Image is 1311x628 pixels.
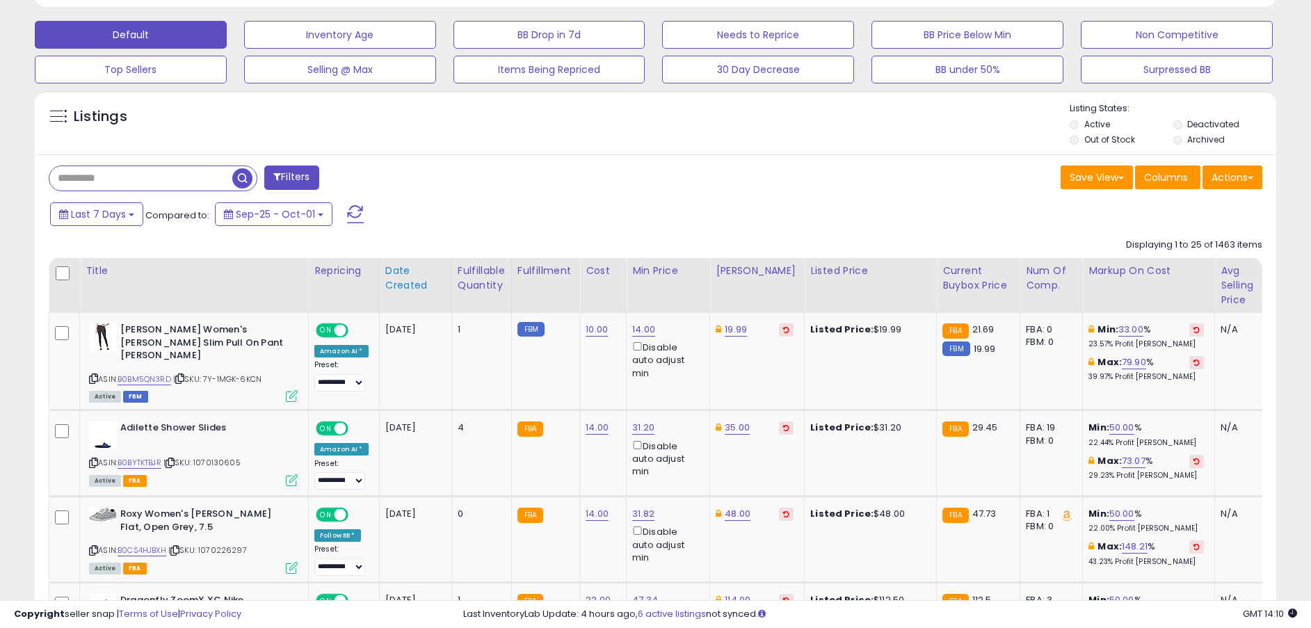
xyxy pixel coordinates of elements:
div: FBM: 0 [1026,435,1072,447]
div: Disable auto adjust min [632,339,699,380]
a: 148.21 [1122,540,1148,554]
div: Title [86,264,303,278]
button: Filters [264,166,319,190]
a: 14.00 [586,421,609,435]
button: Inventory Age [244,21,436,49]
small: FBA [517,508,543,523]
p: 23.57% Profit [PERSON_NAME] [1088,339,1204,349]
div: N/A [1221,421,1266,434]
div: Disable auto adjust min [632,524,699,564]
b: Listed Price: [810,421,874,434]
a: B0CS4HJBXH [118,545,166,556]
div: [PERSON_NAME] [716,264,798,278]
div: 4 [458,421,501,434]
div: Amazon AI * [314,443,369,456]
div: seller snap | | [14,608,241,621]
span: FBA [123,563,147,574]
img: 31WUTSDnqPS._SL40_.jpg [89,323,117,351]
b: Max: [1097,454,1122,467]
b: Min: [1097,323,1118,336]
div: Amazon AI * [314,345,369,357]
button: Needs to Reprice [662,21,854,49]
span: All listings currently available for purchase on Amazon [89,391,121,403]
span: 21.69 [972,323,995,336]
button: Surpressed BB [1081,56,1273,83]
div: 1 [458,323,501,336]
a: 35.00 [725,421,750,435]
div: Preset: [314,459,369,490]
div: % [1088,455,1204,481]
p: 39.97% Profit [PERSON_NAME] [1088,372,1204,382]
span: All listings currently available for purchase on Amazon [89,563,121,574]
div: ASIN: [89,323,298,401]
a: 14.00 [632,323,655,337]
p: 43.23% Profit [PERSON_NAME] [1088,557,1204,567]
a: 73.07 [1122,454,1145,468]
img: 41Mz1uNSbwL._SL40_.jpg [89,508,117,522]
button: BB under 50% [871,56,1063,83]
b: Listed Price: [810,507,874,520]
button: 30 Day Decrease [662,56,854,83]
div: Min Price [632,264,704,278]
div: $19.99 [810,323,926,336]
p: 29.23% Profit [PERSON_NAME] [1088,471,1204,481]
button: Default [35,21,227,49]
div: ASIN: [89,421,298,485]
div: [DATE] [385,323,441,336]
a: 14.00 [586,507,609,521]
div: Listed Price [810,264,931,278]
span: 2025-10-9 14:10 GMT [1243,607,1297,620]
a: Terms of Use [119,607,178,620]
button: Columns [1135,166,1200,189]
div: Displaying 1 to 25 of 1463 items [1126,239,1262,252]
span: OFF [346,423,369,435]
div: FBA: 0 [1026,323,1072,336]
p: 22.00% Profit [PERSON_NAME] [1088,524,1204,533]
span: 29.45 [972,421,998,434]
span: Last 7 Days [71,207,126,221]
span: 19.99 [974,342,996,355]
span: Columns [1144,170,1188,184]
span: 47.73 [972,507,997,520]
div: 0 [458,508,501,520]
a: 50.00 [1109,421,1134,435]
span: Sep-25 - Oct-01 [236,207,315,221]
a: 19.99 [725,323,747,337]
small: FBA [942,421,968,437]
div: Avg Selling Price [1221,264,1271,307]
div: Current Buybox Price [942,264,1014,293]
div: [DATE] [385,508,441,520]
a: Privacy Policy [180,607,241,620]
p: Listing States: [1070,102,1276,115]
button: Sep-25 - Oct-01 [215,202,332,226]
span: FBA [123,475,147,487]
strong: Copyright [14,607,65,620]
small: FBM [942,341,970,356]
div: Fulfillment [517,264,574,278]
small: FBA [942,508,968,523]
a: 6 active listings [638,607,706,620]
button: Top Sellers [35,56,227,83]
div: Markup on Cost [1088,264,1209,278]
a: 31.82 [632,507,654,521]
img: 21Vma-kR2WL._SL40_.jpg [89,421,117,449]
a: B0BYTKTBJR [118,457,161,469]
div: [DATE] [385,421,441,434]
small: FBA [517,421,543,437]
button: Items Being Repriced [453,56,645,83]
h5: Listings [74,107,127,127]
label: Out of Stock [1084,134,1135,145]
span: Compared to: [145,209,209,222]
span: | SKU: 1070130605 [163,457,241,468]
small: FBM [517,322,545,337]
button: Selling @ Max [244,56,436,83]
div: Num of Comp. [1026,264,1077,293]
button: Actions [1203,166,1262,189]
div: Repricing [314,264,373,278]
div: Preset: [314,360,369,392]
div: % [1088,323,1204,349]
div: Preset: [314,545,369,576]
b: Min: [1088,421,1109,434]
div: $31.20 [810,421,926,434]
b: Adilette Shower Slides [120,421,289,438]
